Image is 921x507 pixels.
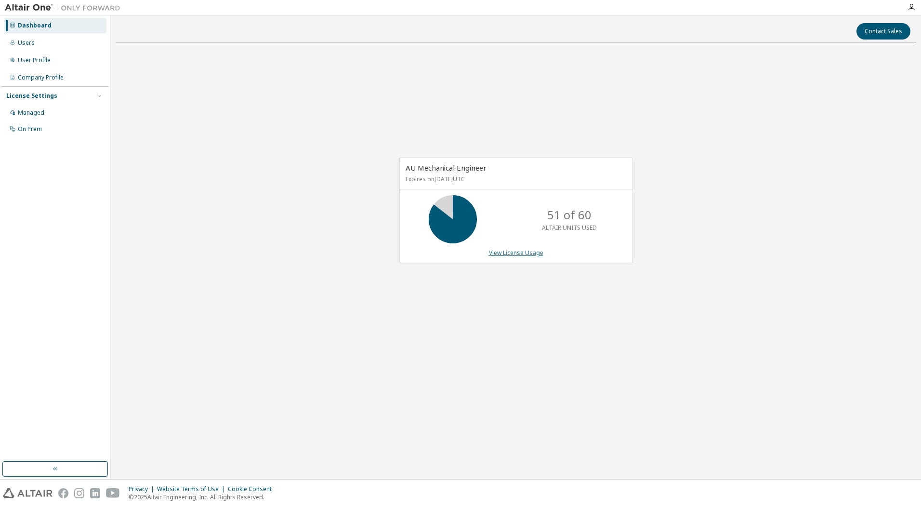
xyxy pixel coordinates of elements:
[18,109,44,117] div: Managed
[90,488,100,498] img: linkedin.svg
[74,488,84,498] img: instagram.svg
[157,485,228,493] div: Website Terms of Use
[542,224,597,232] p: ALTAIR UNITS USED
[228,485,277,493] div: Cookie Consent
[18,39,35,47] div: Users
[856,23,910,40] button: Contact Sales
[406,163,487,173] span: AU Mechanical Engineer
[129,493,277,501] p: © 2025 Altair Engineering, Inc. All Rights Reserved.
[406,175,624,183] p: Expires on [DATE] UTC
[18,74,64,81] div: Company Profile
[18,125,42,133] div: On Prem
[547,207,592,223] p: 51 of 60
[3,488,53,498] img: altair_logo.svg
[6,92,57,100] div: License Settings
[18,56,51,64] div: User Profile
[18,22,52,29] div: Dashboard
[5,3,125,13] img: Altair One
[58,488,68,498] img: facebook.svg
[129,485,157,493] div: Privacy
[489,249,543,257] a: View License Usage
[106,488,120,498] img: youtube.svg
